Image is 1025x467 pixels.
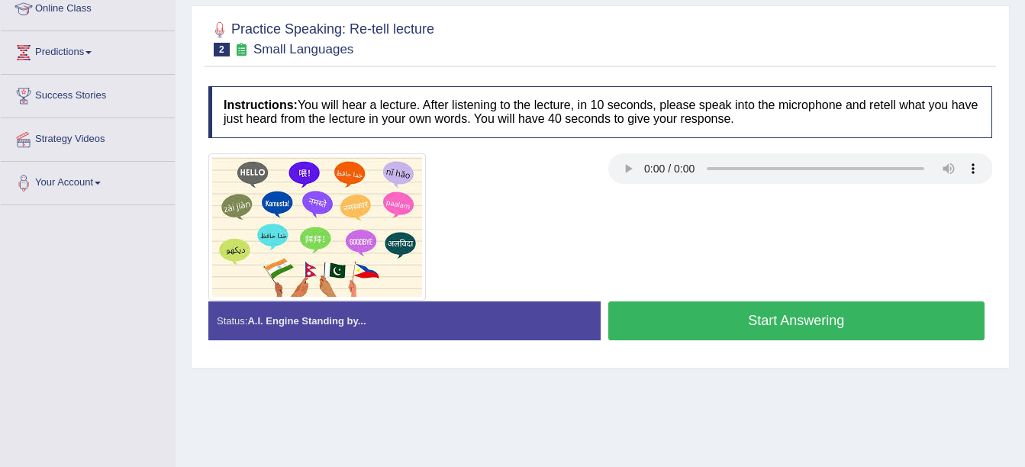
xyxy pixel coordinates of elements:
[247,315,366,327] strong: A.I. Engine Standing by...
[608,301,985,340] button: Start Answering
[1,162,175,200] a: Your Account
[224,98,298,111] b: Instructions:
[208,18,434,56] h2: Practice Speaking: Re-tell lecture
[214,43,230,56] span: 2
[234,43,250,57] small: Exam occurring question
[1,75,175,113] a: Success Stories
[208,86,992,137] h4: You will hear a lecture. After listening to the lecture, in 10 seconds, please speak into the mic...
[1,118,175,156] a: Strategy Videos
[208,301,601,340] div: Status:
[253,42,353,56] small: Small Languages
[1,31,175,69] a: Predictions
